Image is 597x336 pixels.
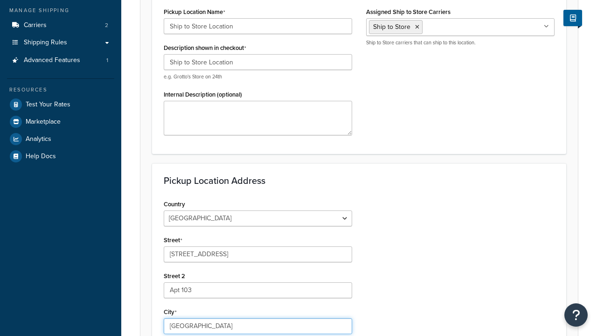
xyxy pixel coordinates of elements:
[7,131,114,147] a: Analytics
[24,21,47,29] span: Carriers
[563,10,582,26] button: Show Help Docs
[7,52,114,69] li: Advanced Features
[164,175,555,186] h3: Pickup Location Address
[7,7,114,14] div: Manage Shipping
[164,237,182,244] label: Street
[26,118,61,126] span: Marketplace
[26,101,70,109] span: Test Your Rates
[24,56,80,64] span: Advanced Features
[164,44,246,52] label: Description shown in checkout
[105,21,108,29] span: 2
[164,201,185,208] label: Country
[564,303,588,327] button: Open Resource Center
[7,17,114,34] li: Carriers
[7,96,114,113] a: Test Your Rates
[7,52,114,69] a: Advanced Features1
[164,91,242,98] label: Internal Description (optional)
[164,273,185,280] label: Street 2
[26,135,51,143] span: Analytics
[164,308,177,316] label: City
[366,39,555,46] p: Ship to Store carriers that can ship to this location.
[26,153,56,161] span: Help Docs
[7,113,114,130] a: Marketplace
[24,39,67,47] span: Shipping Rules
[164,73,352,80] p: e.g. Grotto's Store on 24th
[7,86,114,94] div: Resources
[366,8,451,15] label: Assigned Ship to Store Carriers
[7,148,114,165] a: Help Docs
[106,56,108,64] span: 1
[164,8,225,16] label: Pickup Location Name
[7,17,114,34] a: Carriers2
[7,34,114,51] a: Shipping Rules
[373,22,410,32] span: Ship to Store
